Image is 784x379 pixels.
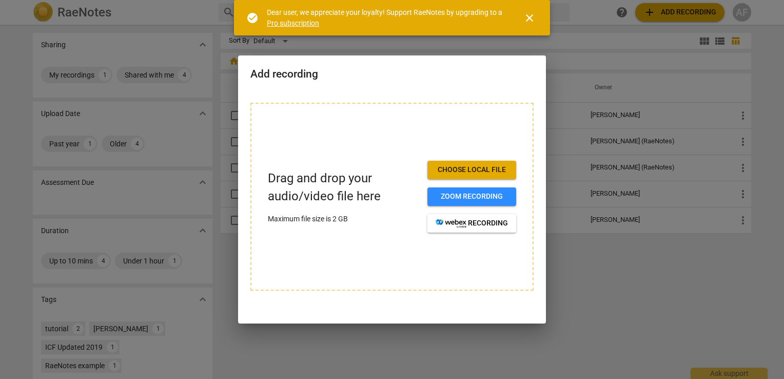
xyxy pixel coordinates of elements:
[250,68,534,81] h2: Add recording
[523,12,536,24] span: close
[268,169,419,205] p: Drag and drop your audio/video file here
[267,19,319,27] a: Pro subscription
[267,7,505,28] div: Dear user, we appreciate your loyalty! Support RaeNotes by upgrading to a
[427,214,516,233] button: recording
[436,218,508,229] span: recording
[427,161,516,179] button: Choose local file
[436,192,508,202] span: Zoom recording
[246,12,259,24] span: check_circle
[517,6,542,30] button: Close
[436,165,508,175] span: Choose local file
[427,187,516,206] button: Zoom recording
[268,214,419,224] p: Maximum file size is 2 GB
